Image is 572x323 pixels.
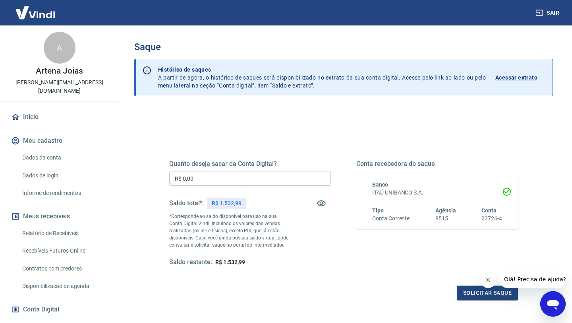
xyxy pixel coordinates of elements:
a: Contratos com credores [19,261,109,277]
h6: ITAÚ UNIBANCO S.A. [372,189,502,197]
h6: 8515 [435,214,456,223]
img: Vindi [10,0,61,25]
p: *Corresponde ao saldo disponível para uso na sua Conta Digital Vindi. Incluindo os valores das ve... [169,213,290,249]
span: Conta [481,207,497,214]
button: Sair [534,6,562,20]
span: R$ 1.532,99 [215,259,245,265]
p: [PERSON_NAME][EMAIL_ADDRESS][DOMAIN_NAME] [6,78,112,95]
h5: Saldo restante: [169,258,212,267]
button: Meus recebíveis [10,208,109,225]
button: Conta Digital [10,301,109,318]
p: Histórico de saques [158,66,486,74]
button: Solicitar saque [457,286,518,300]
a: Início [10,108,109,126]
span: Banco [372,181,388,188]
p: A partir de agora, o histórico de saques será disponibilizado no extrato da sua conta digital. Ac... [158,66,486,90]
a: Dados da conta [19,150,109,166]
a: Recebíveis Futuros Online [19,243,109,259]
h5: Conta recebedora do saque [356,160,518,168]
button: Meu cadastro [10,132,109,150]
a: Relatório de Recebíveis [19,225,109,241]
a: Disponibilização de agenda [19,278,109,294]
a: Informe de rendimentos [19,185,109,201]
a: Dados de login [19,167,109,184]
span: Tipo [372,207,384,214]
span: Olá! Precisa de ajuda? [5,6,67,12]
h6: Conta Corrente [372,214,410,223]
h3: Saque [134,41,553,53]
iframe: Mensagem da empresa [499,270,566,288]
a: Acessar extrato [495,66,546,90]
h6: 23726-4 [481,214,502,223]
h5: Quanto deseja sacar da Conta Digital? [169,160,331,168]
iframe: Botão para abrir a janela de mensagens [540,291,566,317]
span: Agência [435,207,456,214]
p: Artena Joias [36,67,83,75]
p: R$ 1.532,99 [212,199,241,208]
iframe: Fechar mensagem [480,272,496,288]
p: Acessar extrato [495,74,537,82]
h5: Saldo total*: [169,199,204,207]
div: A [44,32,75,64]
